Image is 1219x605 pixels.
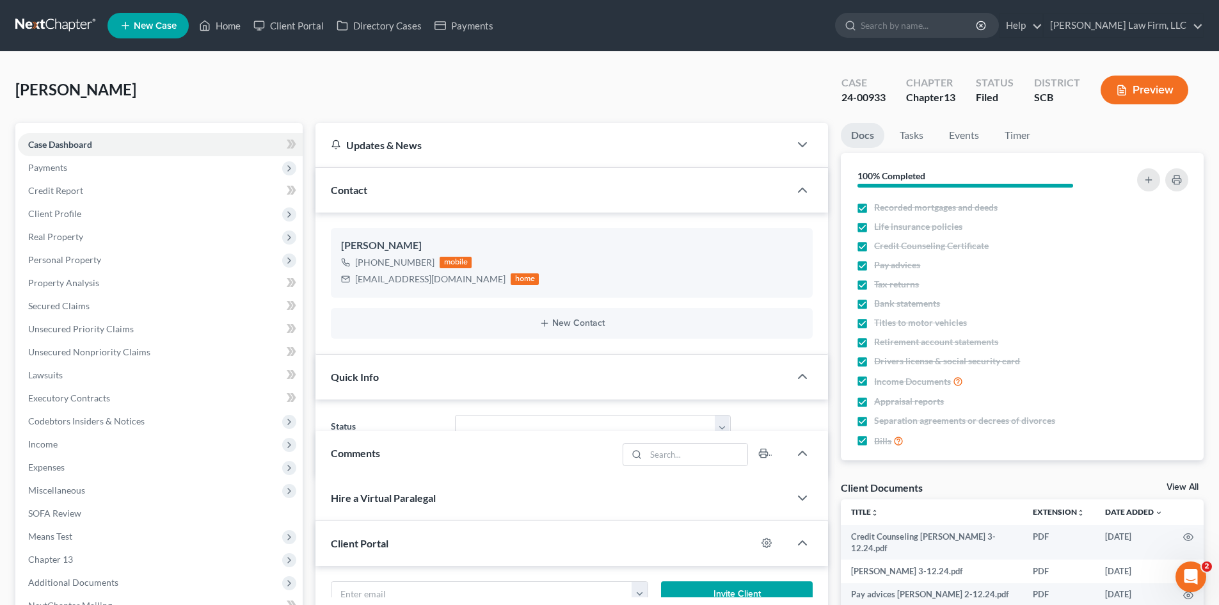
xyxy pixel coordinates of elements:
span: Hire a Virtual Paralegal [331,492,436,504]
button: New Contact [341,318,802,328]
span: Titles to motor vehicles [874,316,967,329]
span: Chapter 13 [28,554,73,565]
a: Property Analysis [18,271,303,294]
td: PDF [1023,525,1095,560]
a: Help [1000,14,1042,37]
span: Personal Property [28,254,101,265]
strong: 100% Completed [857,170,925,181]
div: Chapter [906,76,955,90]
span: Codebtors Insiders & Notices [28,415,145,426]
span: Life insurance policies [874,220,962,233]
span: Income [28,439,58,449]
div: Chapter [906,90,955,105]
a: Unsecured Priority Claims [18,318,303,341]
div: Case [841,76,886,90]
span: Retirement account statements [874,335,998,348]
span: Credit Report [28,185,83,196]
i: expand_more [1155,509,1163,517]
a: Extensionunfold_more [1033,507,1085,517]
span: Real Property [28,231,83,242]
a: Events [939,123,989,148]
div: [PERSON_NAME] [341,238,802,254]
span: Unsecured Priority Claims [28,323,134,334]
span: Pay advices [874,259,920,271]
a: Credit Report [18,179,303,202]
a: Docs [841,123,884,148]
span: SOFA Review [28,508,81,519]
span: Lawsuits [28,369,63,380]
span: 13 [944,91,955,103]
div: mobile [440,257,472,268]
td: [PERSON_NAME] 3-12.24.pdf [841,560,1023,583]
td: PDF [1023,560,1095,583]
a: Tasks [889,123,934,148]
a: Executory Contracts [18,387,303,410]
span: New Case [134,21,177,31]
span: Appraisal reports [874,395,944,408]
a: SOFA Review [18,502,303,525]
span: 2 [1202,561,1212,572]
span: Property Analysis [28,277,99,288]
iframe: Intercom live chat [1175,561,1206,592]
a: Case Dashboard [18,133,303,156]
span: Miscellaneous [28,485,85,496]
div: District [1034,76,1080,90]
span: Separation agreements or decrees of divorces [874,414,1055,427]
div: Client Documents [841,481,923,494]
button: Preview [1101,76,1188,104]
span: Additional Documents [28,577,118,588]
span: Case Dashboard [28,139,92,150]
div: 24-00933 [841,90,886,105]
a: Titleunfold_more [851,507,879,517]
div: [EMAIL_ADDRESS][DOMAIN_NAME] [355,273,506,286]
span: Secured Claims [28,300,90,311]
span: Contact [331,184,367,196]
span: Payments [28,162,67,173]
a: Client Portal [247,14,330,37]
span: Means Test [28,531,72,542]
span: Unsecured Nonpriority Claims [28,346,150,357]
div: Filed [976,90,1014,105]
div: Status [976,76,1014,90]
div: home [511,273,539,285]
a: Date Added expand_more [1105,507,1163,517]
span: Credit Counseling Certificate [874,239,989,252]
i: unfold_more [871,509,879,517]
a: [PERSON_NAME] Law Firm, LLC [1044,14,1203,37]
td: [DATE] [1095,525,1173,560]
span: Tax returns [874,278,919,291]
div: [PHONE_NUMBER] [355,256,434,269]
input: Search by name... [861,13,978,37]
label: Status [324,415,448,440]
a: Unsecured Nonpriority Claims [18,341,303,364]
span: Client Profile [28,208,81,219]
span: Income Documents [874,375,951,388]
a: Lawsuits [18,364,303,387]
span: Expenses [28,462,65,472]
a: Secured Claims [18,294,303,318]
div: SCB [1034,90,1080,105]
span: Client Portal [331,537,388,549]
span: Drivers license & social security card [874,355,1020,367]
input: Search... [646,444,748,465]
span: Comments [331,447,380,459]
span: Executory Contracts [28,392,110,403]
td: [DATE] [1095,560,1173,583]
a: View All [1167,483,1199,492]
a: Home [193,14,247,37]
span: [PERSON_NAME] [15,80,136,99]
a: Directory Cases [330,14,428,37]
span: Quick Info [331,371,379,383]
span: Bank statements [874,297,940,310]
div: Updates & News [331,138,774,152]
i: unfold_more [1077,509,1085,517]
span: Bills [874,435,891,448]
a: Payments [428,14,500,37]
td: Credit Counseling [PERSON_NAME] 3-12.24.pdf [841,525,1023,560]
a: Timer [994,123,1040,148]
span: Recorded mortgages and deeds [874,201,998,214]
